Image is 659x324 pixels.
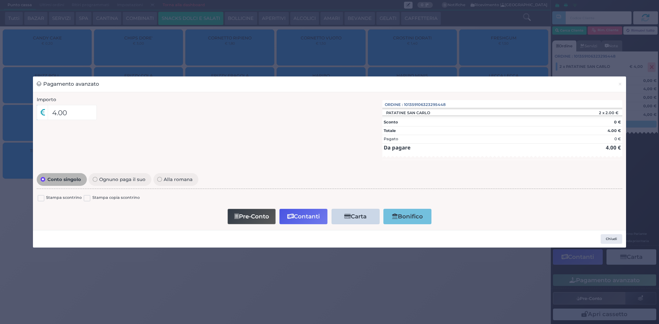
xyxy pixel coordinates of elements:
strong: 0 € [614,120,621,124]
span: Alla romana [162,177,195,182]
label: Stampa scontrino [46,195,82,201]
h3: Pagamento avanzato [37,80,99,88]
div: 2 x 2.00 € [562,110,622,115]
strong: 4.00 € [606,144,621,151]
button: Carta [332,209,380,224]
span: × [618,80,622,88]
div: 0 € [614,136,621,142]
button: Bonifico [383,209,431,224]
div: PATATINE SAN CARLO [382,110,433,115]
strong: Totale [384,128,396,133]
button: Chiudi [614,76,626,92]
span: 101359106323295448 [404,102,446,108]
label: Importo [37,96,56,103]
input: Es. 30.99 [48,105,97,120]
div: Pagato [384,136,398,142]
span: Conto singolo [45,177,83,182]
strong: Sconto [384,120,398,124]
button: Contanti [279,209,327,224]
strong: 4.00 € [608,128,621,133]
button: Chiudi [601,234,622,244]
strong: Da pagare [384,144,411,151]
span: Ordine : [385,102,403,108]
span: Ognuno paga il suo [97,177,148,182]
label: Stampa copia scontrino [92,195,140,201]
button: Pre-Conto [228,209,276,224]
